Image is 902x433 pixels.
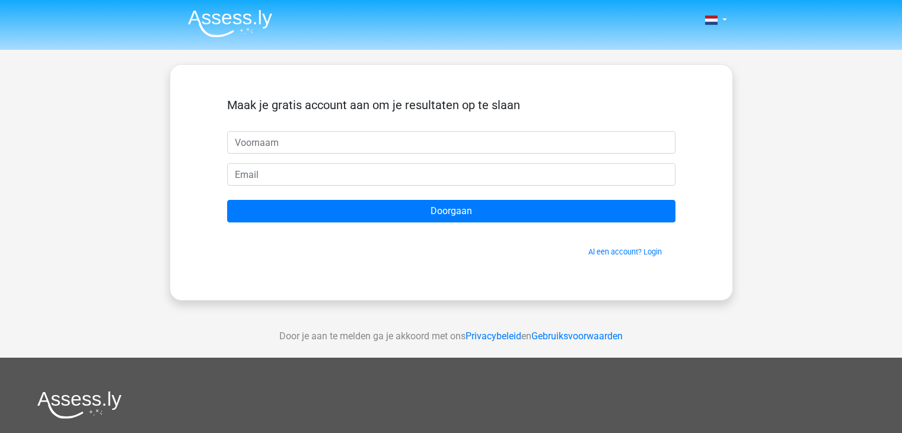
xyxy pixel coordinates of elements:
a: Gebruiksvoorwaarden [531,330,623,342]
a: Privacybeleid [466,330,521,342]
img: Assessly [188,9,272,37]
a: Al een account? Login [588,247,662,256]
input: Doorgaan [227,200,675,222]
input: Voornaam [227,131,675,154]
img: Assessly logo [37,391,122,419]
input: Email [227,163,675,186]
h5: Maak je gratis account aan om je resultaten op te slaan [227,98,675,112]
